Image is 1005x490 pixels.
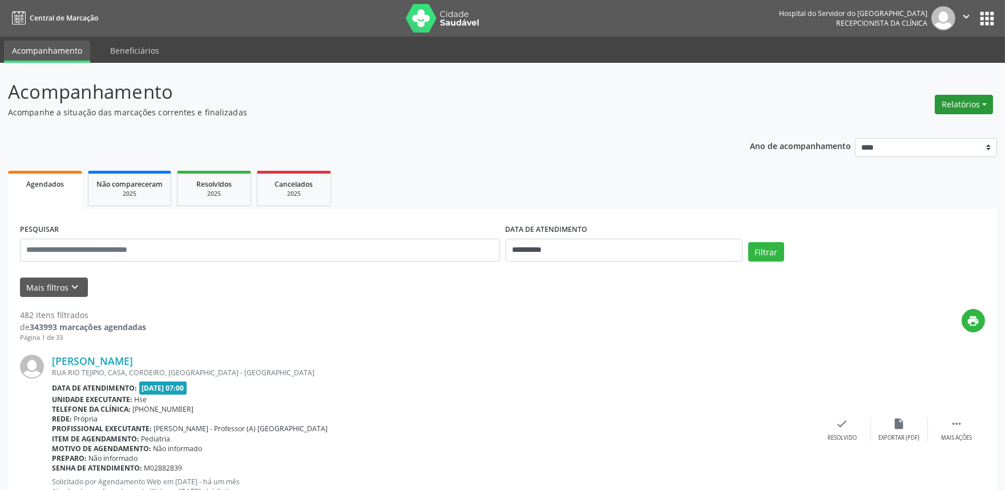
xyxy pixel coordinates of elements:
label: DATA DE ATENDIMENTO [506,221,588,239]
span: Recepcionista da clínica [836,18,927,28]
b: Motivo de agendamento: [52,444,151,453]
a: [PERSON_NAME] [52,355,133,367]
button: apps [977,9,997,29]
div: 482 itens filtrados [20,309,146,321]
div: de [20,321,146,333]
div: 2025 [265,190,322,198]
div: 2025 [96,190,163,198]
span: Própria [74,414,98,424]
span: M02882839 [144,463,183,473]
button: Mais filtroskeyboard_arrow_down [20,278,88,298]
i: keyboard_arrow_down [69,281,82,294]
b: Data de atendimento: [52,383,137,393]
i:  [960,10,972,23]
button:  [955,6,977,30]
span: Resolvidos [196,179,232,189]
b: Senha de atendimento: [52,463,142,473]
div: Exportar (PDF) [879,434,920,442]
p: Ano de acompanhamento [750,138,851,152]
div: 2025 [185,190,243,198]
span: Central de Marcação [30,13,98,23]
p: Acompanhe a situação das marcações correntes e finalizadas [8,106,700,118]
img: img [931,6,955,30]
b: Rede: [52,414,72,424]
b: Item de agendamento: [52,434,139,444]
span: [PHONE_NUMBER] [133,404,194,414]
span: Não compareceram [96,179,163,189]
span: Cancelados [275,179,313,189]
button: Filtrar [748,242,784,262]
strong: 343993 marcações agendadas [30,322,146,332]
i: insert_drive_file [893,417,906,430]
button: print [962,309,985,332]
i: print [967,315,980,327]
div: Resolvido [828,434,857,442]
span: Agendados [26,179,64,189]
img: img [20,355,44,379]
a: Beneficiários [102,41,167,61]
a: Acompanhamento [4,41,90,63]
span: Não informado [154,444,203,453]
div: RUA RIO TEJIPIO, CASA, CORDEIRO, [GEOGRAPHIC_DATA] - [GEOGRAPHIC_DATA] [52,368,814,377]
b: Unidade executante: [52,395,132,404]
div: Hospital do Servidor do [GEOGRAPHIC_DATA] [779,9,927,18]
b: Profissional executante: [52,424,152,433]
p: Acompanhamento [8,78,700,106]
button: Relatórios [935,95,993,114]
span: Não informado [89,453,138,463]
span: Hse [135,395,147,404]
span: Pediatria [142,434,171,444]
div: Página 1 de 33 [20,333,146,343]
i:  [950,417,963,430]
div: Mais ações [941,434,972,442]
span: [PERSON_NAME] - Professor (A) [GEOGRAPHIC_DATA] [154,424,328,433]
label: PESQUISAR [20,221,59,239]
span: [DATE] 07:00 [139,381,187,395]
b: Preparo: [52,453,87,463]
b: Telefone da clínica: [52,404,131,414]
a: Central de Marcação [8,9,98,27]
i: check [836,417,849,430]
